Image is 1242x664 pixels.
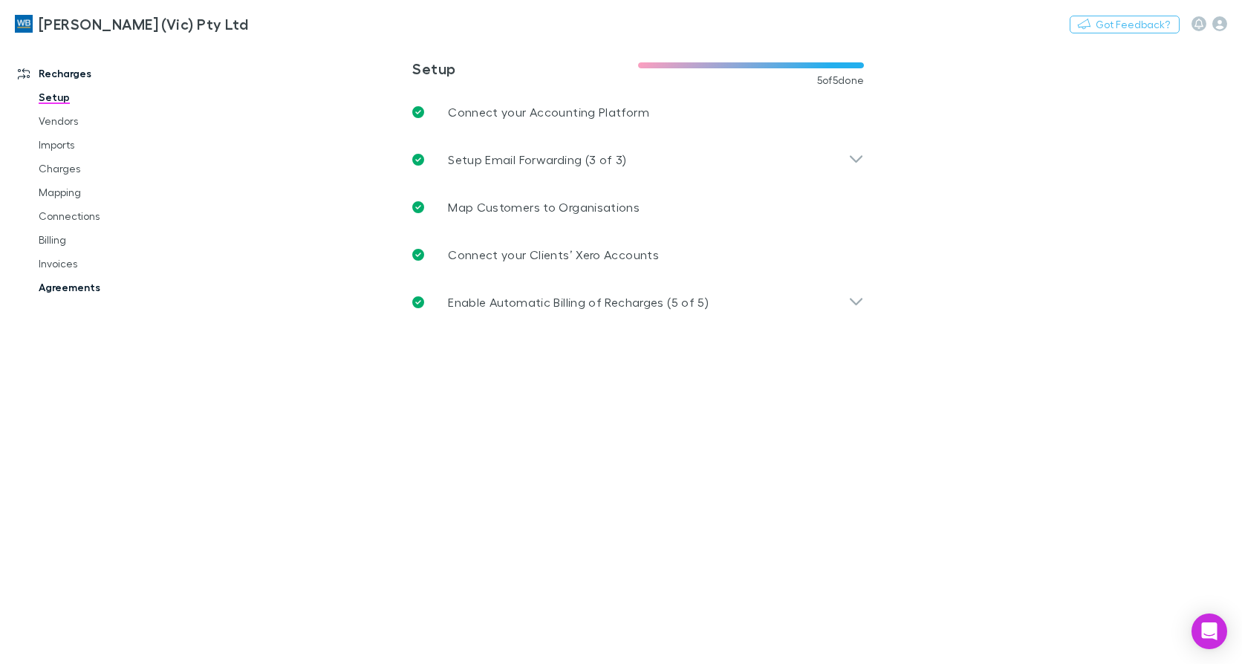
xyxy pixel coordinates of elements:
[24,85,197,109] a: Setup
[24,157,197,180] a: Charges
[1070,16,1180,33] button: Got Feedback?
[24,109,197,133] a: Vendors
[448,198,640,216] p: Map Customers to Organisations
[412,59,638,77] h3: Setup
[400,88,876,136] a: Connect your Accounting Platform
[24,133,197,157] a: Imports
[448,151,626,169] p: Setup Email Forwarding (3 of 3)
[24,252,197,276] a: Invoices
[400,183,876,231] a: Map Customers to Organisations
[817,74,865,86] span: 5 of 5 done
[24,204,197,228] a: Connections
[448,246,659,264] p: Connect your Clients’ Xero Accounts
[400,136,876,183] div: Setup Email Forwarding (3 of 3)
[24,180,197,204] a: Mapping
[400,279,876,326] div: Enable Automatic Billing of Recharges (5 of 5)
[448,293,709,311] p: Enable Automatic Billing of Recharges (5 of 5)
[24,228,197,252] a: Billing
[1191,613,1227,649] div: Open Intercom Messenger
[400,231,876,279] a: Connect your Clients’ Xero Accounts
[6,6,257,42] a: [PERSON_NAME] (Vic) Pty Ltd
[24,276,197,299] a: Agreements
[15,15,33,33] img: William Buck (Vic) Pty Ltd's Logo
[39,15,248,33] h3: [PERSON_NAME] (Vic) Pty Ltd
[448,103,649,121] p: Connect your Accounting Platform
[3,62,197,85] a: Recharges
